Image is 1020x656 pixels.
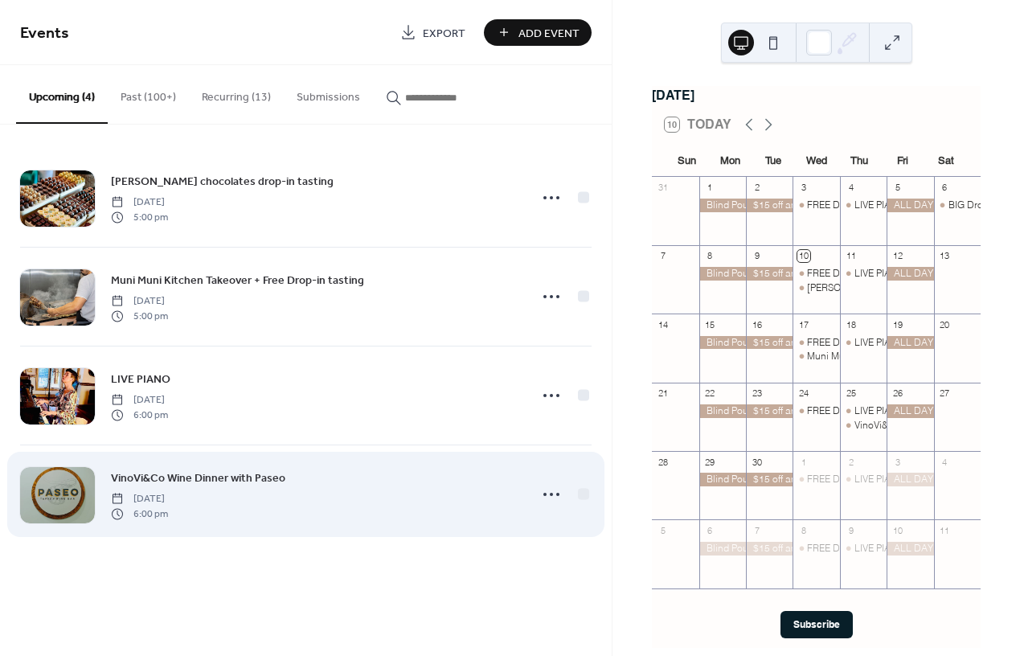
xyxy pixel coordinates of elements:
[657,318,669,330] div: 14
[887,542,933,556] div: ALL DAY Happy Hour!
[751,318,763,330] div: 16
[708,145,752,177] div: Mon
[891,182,903,194] div: 5
[518,25,580,42] span: Add Event
[795,145,838,177] div: Wed
[111,195,168,210] span: [DATE]
[797,182,809,194] div: 3
[939,250,951,262] div: 13
[699,473,746,486] div: Blind Pour of the day!
[807,542,913,556] div: FREE DROP-IN TASTING
[699,199,746,212] div: Blind Pour of the day!
[108,65,189,122] button: Past (100+)
[939,456,951,468] div: 4
[388,19,477,46] a: Export
[746,199,793,212] div: $15 off any bottle in house!
[793,281,839,295] div: LaRue chocolates drop-in tasting
[807,336,913,350] div: FREE DROP-IN TASTING
[887,199,933,212] div: ALL DAY Happy Hour!
[939,182,951,194] div: 6
[704,387,716,400] div: 22
[891,387,903,400] div: 26
[111,492,168,506] span: [DATE]
[840,336,887,350] div: LIVE PIANO
[746,542,793,556] div: $15 off any bottle in house!
[891,456,903,468] div: 3
[845,524,857,536] div: 9
[752,145,795,177] div: Tue
[657,524,669,536] div: 5
[793,542,839,556] div: FREE DROP-IN TASTING
[854,404,905,418] div: LIVE PIANO
[797,524,809,536] div: 8
[881,145,924,177] div: Fri
[854,542,905,556] div: LIVE PIANO
[484,19,592,46] a: Add Event
[751,456,763,468] div: 30
[657,456,669,468] div: 28
[699,404,746,418] div: Blind Pour of the day!
[793,199,839,212] div: FREE DROP-IN TASTING
[840,404,887,418] div: LIVE PIANO
[840,199,887,212] div: LIVE PIANO
[111,371,170,388] span: LIVE PIANO
[924,145,968,177] div: Sat
[111,408,168,422] span: 6:00 pm
[807,199,913,212] div: FREE DROP-IN TASTING
[807,267,913,281] div: FREE DROP-IN TASTING
[111,469,285,487] a: VinoVi&Co Wine Dinner with Paseo
[751,387,763,400] div: 23
[939,387,951,400] div: 27
[887,404,933,418] div: ALL DAY Happy Hour!
[840,419,887,433] div: VinoVi&Co Wine Dinner with Paseo
[934,199,981,212] div: BIG Drop-in Tasting 25+ wines!
[887,267,933,281] div: ALL DAY Happy Hour!
[284,65,373,122] button: Submissions
[845,250,857,262] div: 11
[111,294,168,309] span: [DATE]
[939,524,951,536] div: 11
[797,318,809,330] div: 17
[854,336,905,350] div: LIVE PIANO
[111,273,364,289] span: Muni Muni Kitchen Takeover + Free Drop-in tasting
[699,336,746,350] div: Blind Pour of the day!
[793,350,839,363] div: Muni Muni Kitchen Takeover + Free Drop-in tasting
[854,473,905,486] div: LIVE PIANO
[704,456,716,468] div: 29
[793,473,839,486] div: FREE DROP-IN TASTING
[657,182,669,194] div: 31
[887,473,933,486] div: ALL DAY Happy Hour!
[797,250,809,262] div: 10
[704,524,716,536] div: 6
[807,281,1000,295] div: [PERSON_NAME] chocolates drop-in tasting
[746,267,793,281] div: $15 off any bottle in house!
[891,524,903,536] div: 10
[189,65,284,122] button: Recurring (13)
[20,18,69,49] span: Events
[793,267,839,281] div: FREE DROP-IN TASTING
[793,404,839,418] div: FREE DROP-IN TASTING
[699,267,746,281] div: Blind Pour of the day!
[111,271,364,289] a: Muni Muni Kitchen Takeover + Free Drop-in tasting
[845,182,857,194] div: 4
[845,387,857,400] div: 25
[891,250,903,262] div: 12
[16,65,108,124] button: Upcoming (4)
[746,404,793,418] div: $15 off any bottle in house!
[751,182,763,194] div: 2
[111,470,285,487] span: VinoVi&Co Wine Dinner with Paseo
[657,387,669,400] div: 21
[887,336,933,350] div: ALL DAY Happy Hour!
[111,506,168,521] span: 6:00 pm
[797,387,809,400] div: 24
[807,404,913,418] div: FREE DROP-IN TASTING
[840,267,887,281] div: LIVE PIANO
[699,542,746,556] div: Blind Pour of the day!
[111,172,334,191] a: [PERSON_NAME] chocolates drop-in tasting
[854,419,1008,433] div: VinoVi&Co Wine Dinner with Paseo
[704,250,716,262] div: 8
[780,611,853,638] button: Subscribe
[652,86,981,105] div: [DATE]
[746,336,793,350] div: $15 off any bottle in house!
[746,473,793,486] div: $15 off any bottle in house!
